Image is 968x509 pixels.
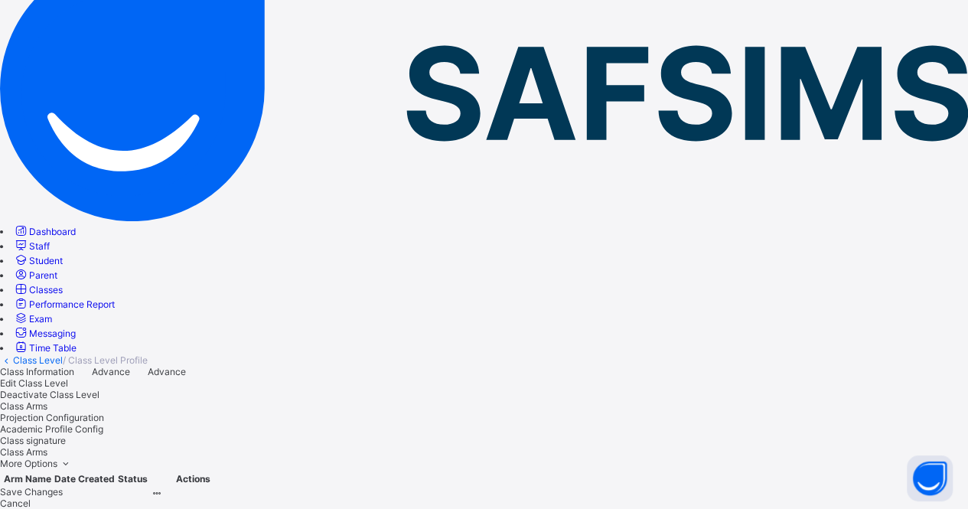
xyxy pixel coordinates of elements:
a: Parent [13,269,57,281]
a: Class Level [13,354,63,366]
a: Dashboard [13,226,76,237]
button: Open asap [907,455,953,501]
span: Parent [29,269,57,281]
span: Dashboard [29,226,76,237]
a: Exam [13,313,52,325]
a: Classes [13,284,63,295]
a: Student [13,255,63,266]
span: Performance Report [29,299,115,310]
span: Advance [145,366,186,377]
span: Time Table [29,342,77,354]
span: Student [29,255,63,266]
th: Status [117,472,148,485]
span: Classes [29,284,63,295]
a: Staff [13,240,50,252]
span: Advance [92,366,130,377]
a: Performance Report [13,299,115,310]
th: Date Created [54,472,116,485]
th: Arm Name [3,472,52,485]
span: Staff [29,240,50,252]
a: Time Table [13,342,77,354]
span: / Class Level Profile [63,354,148,366]
span: Messaging [29,328,76,339]
a: Messaging [13,328,76,339]
span: Exam [29,313,52,325]
th: Actions [150,472,236,485]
